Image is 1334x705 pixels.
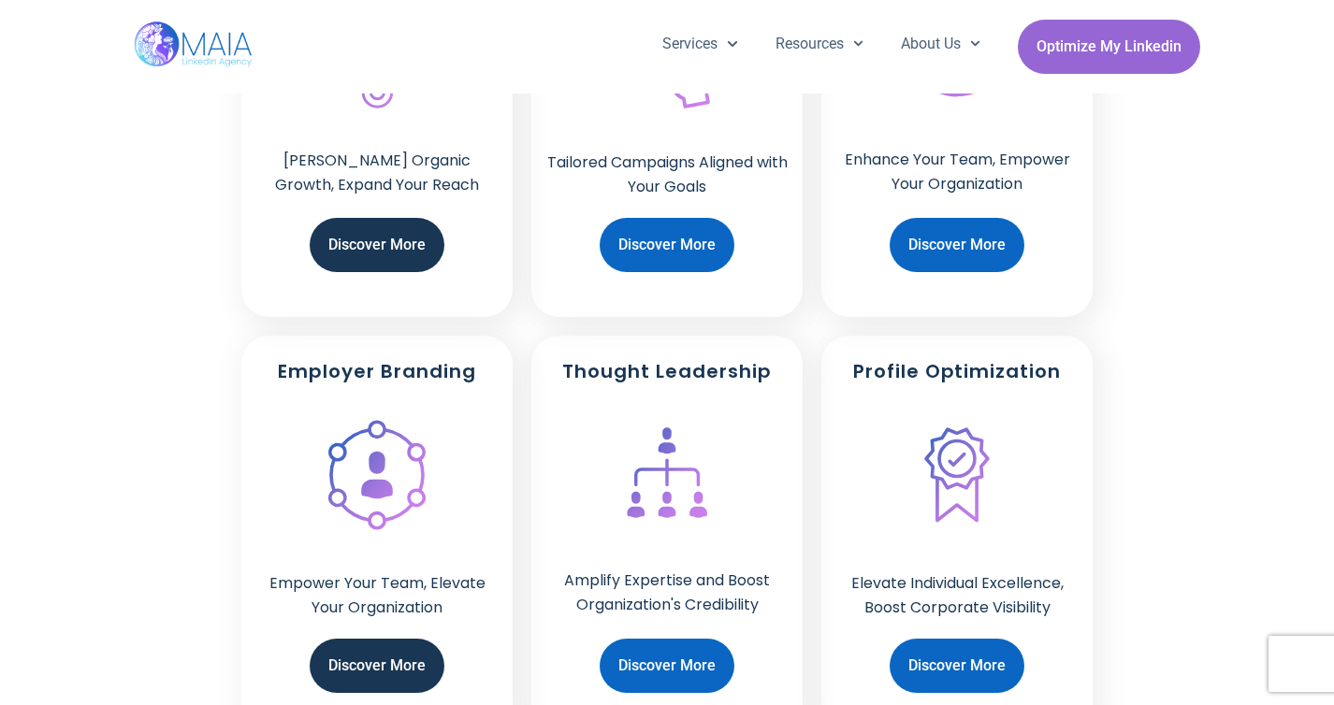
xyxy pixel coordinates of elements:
[562,358,772,385] h2: Thought Leadership
[328,227,426,263] span: Discover More
[546,151,788,199] p: Tailored Campaigns Aligned with Your Goals
[890,639,1024,693] a: Discover More
[908,227,1006,263] span: Discover More
[757,20,882,68] a: Resources
[310,639,444,693] a: Discover More
[882,20,999,68] a: About Us
[618,648,716,683] span: Discover More
[256,149,498,197] p: [PERSON_NAME] Organic Growth, Expand Your Reach
[278,358,476,385] h2: Employer Branding
[908,648,1006,683] span: Discover More
[600,639,734,693] a: Discover More
[890,218,1024,272] a: Discover More
[853,358,1062,385] h2: Profile Optimization
[546,568,788,617] p: Amplify Expertise and Boost Organization's Credibility
[644,20,999,68] nav: Menu
[836,148,1078,196] p: Enhance Your Team, Empower Your Organization
[644,20,756,68] a: Services
[256,571,498,620] p: Empower Your Team, Elevate Your Organization
[618,227,716,263] span: Discover More
[1037,29,1182,65] span: Optimize My Linkedin
[836,571,1078,620] p: Elevate Individual Excellence, Boost Corporate Visibility
[1018,20,1200,74] a: Optimize My Linkedin
[310,218,444,272] a: Discover More
[328,648,426,683] span: Discover More
[600,218,734,272] a: Discover More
